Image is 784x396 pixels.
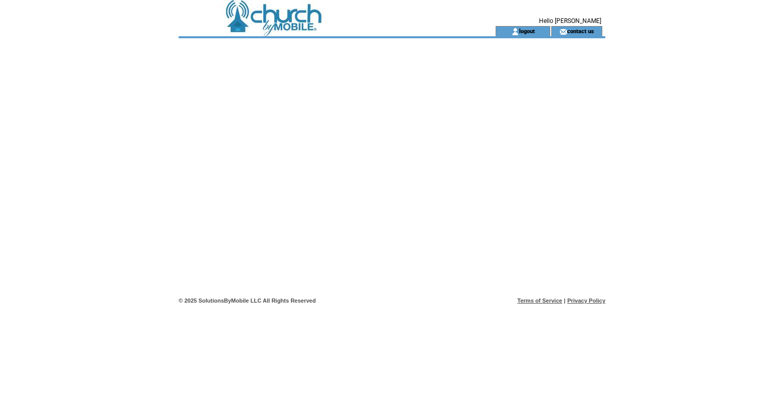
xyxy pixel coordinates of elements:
span: © 2025 SolutionsByMobile LLC All Rights Reserved [179,298,316,304]
a: Terms of Service [518,298,562,304]
img: account_icon.gif [511,28,519,36]
span: | [564,298,566,304]
img: contact_us_icon.gif [559,28,567,36]
a: contact us [567,28,594,34]
a: logout [519,28,535,34]
a: Privacy Policy [567,298,605,304]
span: Hello [PERSON_NAME] [539,17,601,24]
